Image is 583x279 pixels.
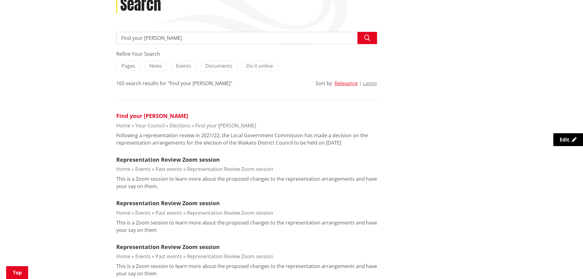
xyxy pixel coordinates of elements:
button: Latest [363,81,377,86]
a: Home [116,209,130,216]
iframe: Messenger Launcher [555,253,577,275]
a: Past events [155,166,182,172]
div: Sort by [316,80,332,87]
a: Find your [PERSON_NAME] [195,122,256,129]
a: Representation Review Zoom session [116,243,220,251]
a: Your Council [135,122,165,129]
p: This is a Zoom session to learn more about the proposed changes to the representation arrangement... [116,262,377,277]
button: Relevance [334,81,358,86]
span: Events [176,62,191,69]
div: 165 search results for "Find your [PERSON_NAME]" [116,80,232,87]
a: Events [135,253,151,260]
span: Do it online [246,62,273,69]
a: Events [135,209,151,216]
input: Search input [116,32,377,44]
a: Representation Review Zoom session [187,209,273,216]
a: Home [116,166,130,172]
p: This is a Zoom session to learn more about the proposed changes to the representation arrangement... [116,219,377,234]
a: Home [116,122,130,129]
a: Home [116,253,130,260]
a: Top [6,266,28,279]
p: Following a representation review in 2021/22, the Local Government Commission has made a decision... [116,132,377,146]
a: Representation Review Zoom session [187,166,273,172]
span: News [149,62,162,69]
a: Representation Review Zoom session [116,199,220,207]
span: Documents [205,62,232,69]
a: Elections [170,122,190,129]
a: Representation Review Zoom session [116,156,220,163]
a: Find your [PERSON_NAME] [116,112,188,119]
p: This is a Zoom session to learn more about the proposed changes to the representation arrangement... [116,175,377,190]
a: Events [135,166,151,172]
span: Edit [560,136,569,143]
div: Refine Your Search [116,50,377,58]
a: Past events [155,253,182,260]
span: Pages [121,62,135,69]
a: Representation Review Zoom session [187,253,273,260]
a: Edit [553,133,583,146]
a: Past events [155,209,182,216]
